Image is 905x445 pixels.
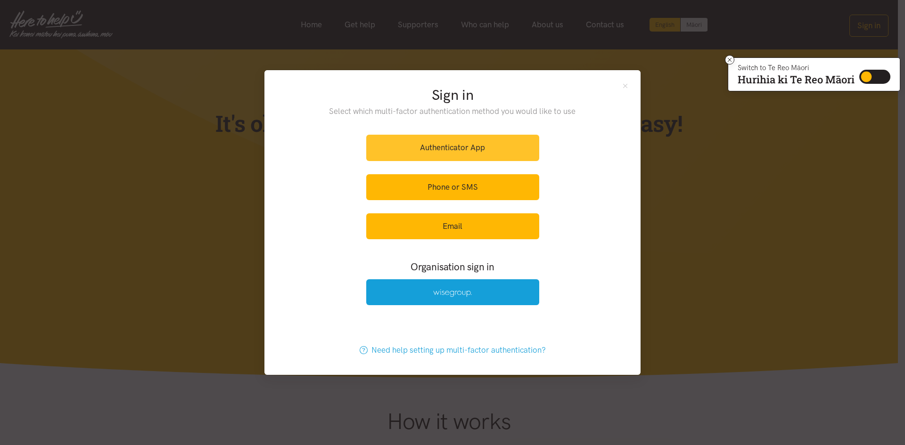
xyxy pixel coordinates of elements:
p: Select which multi-factor authentication method you would like to use [310,105,595,118]
a: Phone or SMS [366,174,539,200]
h3: Organisation sign in [340,260,565,274]
p: Switch to Te Reo Māori [738,65,855,71]
a: Need help setting up multi-factor authentication? [350,337,556,363]
p: Hurihia ki Te Reo Māori [738,75,855,84]
h2: Sign in [310,85,595,105]
a: Authenticator App [366,135,539,161]
img: Wise Group [433,289,472,297]
a: Email [366,213,539,239]
button: Close [621,81,629,89]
